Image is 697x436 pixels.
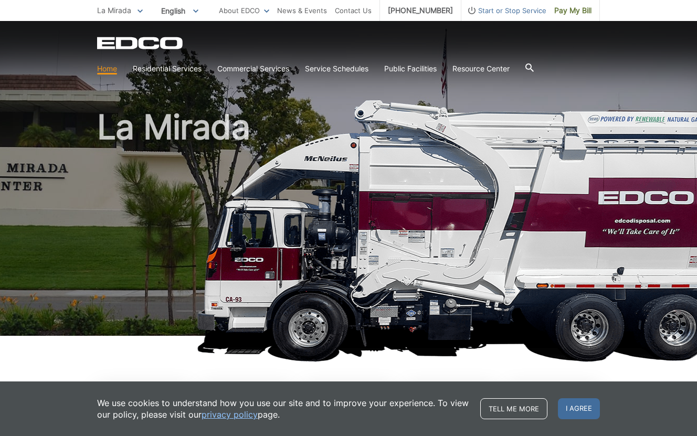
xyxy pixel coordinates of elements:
[217,63,289,75] a: Commercial Services
[384,63,437,75] a: Public Facilities
[202,409,258,420] a: privacy policy
[133,63,202,75] a: Residential Services
[97,63,117,75] a: Home
[97,397,470,420] p: We use cookies to understand how you use our site and to improve your experience. To view our pol...
[554,5,592,16] span: Pay My Bill
[97,37,184,49] a: EDCD logo. Return to the homepage.
[219,5,269,16] a: About EDCO
[305,63,368,75] a: Service Schedules
[97,6,131,15] span: La Mirada
[452,63,510,75] a: Resource Center
[97,110,600,341] h1: La Mirada
[558,398,600,419] span: I agree
[153,2,206,19] span: English
[277,5,327,16] a: News & Events
[480,398,547,419] a: Tell me more
[335,5,372,16] a: Contact Us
